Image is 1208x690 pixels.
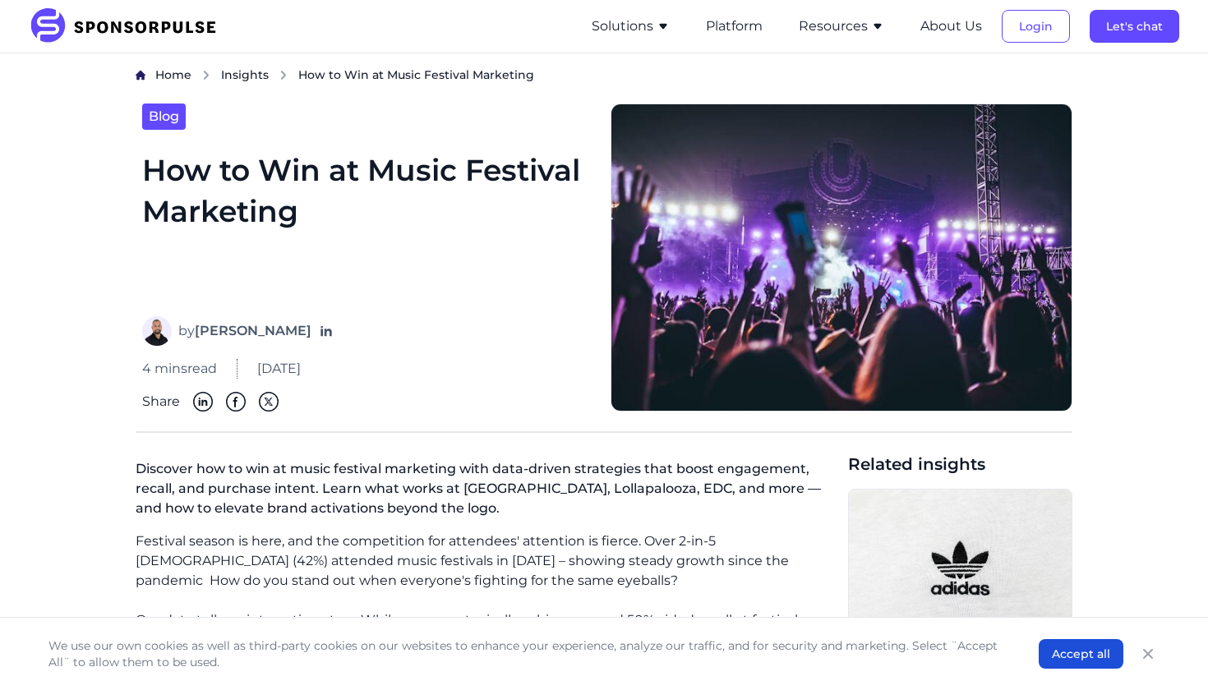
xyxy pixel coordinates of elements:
span: Related insights [848,453,1072,476]
a: Login [1002,19,1070,34]
a: Insights [221,67,269,84]
img: Linkedin [193,392,213,412]
a: About Us [920,19,982,34]
button: About Us [920,16,982,36]
img: Eddy Sidani [142,316,172,346]
img: chevron right [279,70,288,80]
img: Twitter [259,392,279,412]
a: Let's chat [1090,19,1179,34]
img: chevron right [201,70,211,80]
img: SponsorPulse [29,8,228,44]
a: Home [155,67,191,84]
button: Platform [706,16,763,36]
p: Discover how to win at music festival marketing with data-driven strategies that boost engagement... [136,453,835,531]
img: Christian Wiediger, courtesy of Unsplash [849,490,1072,647]
span: [DATE] [257,359,301,379]
button: Accept all [1039,639,1123,669]
span: 4 mins read [142,359,217,379]
span: Share [142,392,180,412]
button: Close [1137,642,1160,665]
span: How to Win at Music Festival Marketing [298,67,534,83]
p: Our data tells an interesting story. While sponsors typically achieve around 50% aided recall at ... [136,610,835,689]
span: by [178,321,311,341]
button: Solutions [592,16,670,36]
p: We use our own cookies as well as third-party cookies on our websites to enhance your experience,... [48,637,1006,670]
button: Resources [799,16,884,36]
button: Let's chat [1090,10,1179,43]
img: Photo by Hannah Naihabo courtesy of Unsplash [611,103,1072,412]
h1: How to Win at Music Festival Marketing [142,149,591,297]
strong: [PERSON_NAME] [195,323,311,338]
span: Insights [221,67,269,82]
img: Facebook [226,392,246,412]
span: Home [155,67,191,82]
a: Blog [142,103,186,130]
img: Home [136,70,145,80]
a: Follow on LinkedIn [318,323,334,339]
button: Login [1002,10,1070,43]
p: Festival season is here, and the competition for attendees' attention is fierce. Over 2-in-5 [DEM... [136,531,835,591]
a: Platform [706,19,763,34]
